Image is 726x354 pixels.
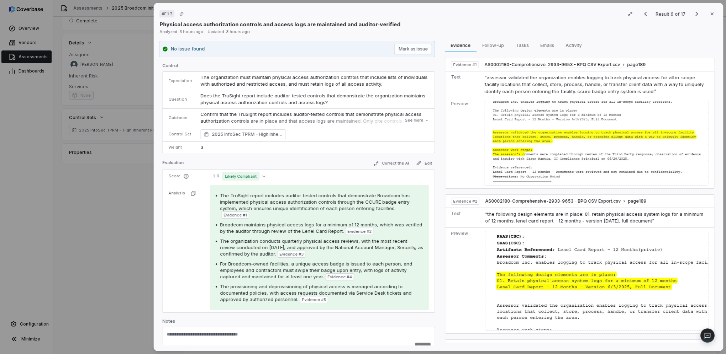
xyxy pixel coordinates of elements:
[537,41,557,50] span: Emails
[484,75,704,94] span: “assessor validated the organization enables logging to track physical access for all in-scope fa...
[168,78,192,84] p: Expectation
[485,211,703,224] span: “the following design elements are in place: 01. retain physical access system logs for a minimum...
[327,274,352,280] span: Evidence # 4
[484,62,620,68] span: AS0002180-Comprehensive-2933-9653 - BPQ CSV Export.csv
[168,173,201,179] p: Score
[413,159,435,167] button: Edit
[222,172,259,181] span: Likely Compliant
[200,93,427,106] span: Does the TruSight report include auditor-tested controls that demonstrate the organization mainta...
[638,10,653,18] button: Previous result
[628,198,646,204] span: page 189
[627,62,646,68] span: page 189
[162,11,172,17] span: # F.1.7
[453,62,477,68] span: Evidence # 1
[513,41,532,50] span: Tasks
[223,212,247,218] span: Evidence # 1
[210,172,268,181] button: 1.0Likely Compliant
[220,261,412,279] span: For Broadcom-owned facilities, a unique access badge is issued to each person, and employees and ...
[168,97,192,102] p: Question
[207,29,250,34] span: Updated: 3 hours ago
[485,198,646,204] button: AS0002180-Comprehensive-2933-9653 - BPQ CSV Export.csvpage189
[200,111,429,139] p: Confirm that the TruSight report includes auditor-tested controls that demonstrate physical acces...
[302,297,326,302] span: Evidence # 5
[480,41,507,50] span: Follow-up
[485,198,621,204] span: AS0002180-Comprehensive-2933-9653 - BPQ CSV Export.csv
[403,114,431,127] button: See more
[212,131,282,138] span: 2025 InfoSec TPRM - High Inherent Risk (TruSight Supported) Physical and Environmental Security
[162,160,184,168] p: Evaluation
[162,318,435,327] p: Notes
[220,222,422,234] span: Broadcom maintains physical access logs for a minimum of 12 months, which was verified by the aud...
[445,98,482,188] td: Preview
[175,7,188,20] button: Copy link
[168,115,192,120] p: Guidance
[445,227,482,333] td: Preview
[484,62,646,68] button: AS0002180-Comprehensive-2933-9653 - BPQ CSV Export.csvpage189
[168,191,185,196] p: Analysis
[453,198,477,204] span: Evidence # 2
[200,74,429,87] span: The organization must maintain physical access authorization controls that include lists of indiv...
[168,145,192,150] p: Weight
[563,41,584,50] span: Activity
[448,41,474,50] span: Evidence
[220,193,410,211] span: The TruSight report includes auditor-tested controls that demonstrate Broadcom has implemented ph...
[200,144,203,150] span: 3
[656,10,687,18] p: Result 6 of 17
[347,229,372,234] span: Evidence # 2
[690,10,704,18] button: Next result
[159,29,203,34] span: Analyzed: 3 hours ago
[159,21,400,28] p: Physical access authorization controls and access logs are maintained and auditor-verified
[220,238,423,257] span: The organization conducts quarterly physical access reviews, with the most recent review conducte...
[168,132,192,137] p: Control Set
[445,208,482,227] td: Text
[445,71,482,98] td: Text
[171,45,205,53] p: No issue found
[162,63,435,71] p: Control
[279,251,304,257] span: Evidence # 3
[220,284,411,302] span: The provisioning and deprovisioning of physical access is managed according to documented policie...
[370,159,412,168] button: Correct the AI
[394,44,432,54] button: Mark as issue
